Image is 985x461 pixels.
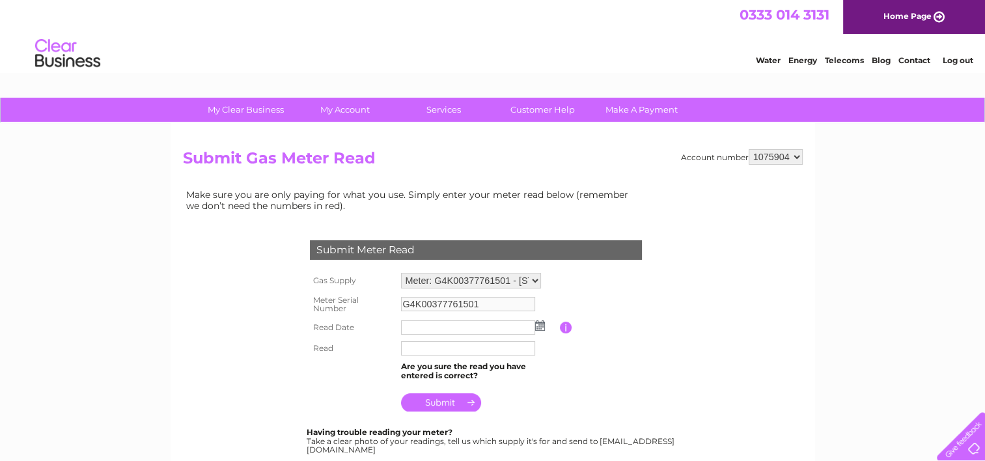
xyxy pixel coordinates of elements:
a: 0333 014 3131 [740,7,829,23]
a: Telecoms [825,55,864,65]
div: Clear Business is a trading name of Verastar Limited (registered in [GEOGRAPHIC_DATA] No. 3667643... [186,7,801,63]
a: Log out [942,55,973,65]
a: My Clear Business [192,98,299,122]
a: Services [390,98,497,122]
th: Gas Supply [307,270,398,292]
img: logo.png [35,34,101,74]
h2: Submit Gas Meter Read [183,149,803,174]
img: ... [535,320,545,331]
div: Account number [681,149,803,165]
a: Customer Help [489,98,596,122]
a: Make A Payment [588,98,695,122]
a: Contact [898,55,930,65]
a: Blog [872,55,891,65]
td: Are you sure the read you have entered is correct? [398,359,560,384]
td: Make sure you are only paying for what you use. Simply enter your meter read below (remember we d... [183,186,639,214]
div: Take a clear photo of your readings, tell us which supply it's for and send to [EMAIL_ADDRESS][DO... [307,428,676,454]
div: Submit Meter Read [310,240,642,260]
input: Submit [401,393,481,412]
a: Energy [788,55,817,65]
th: Read Date [307,317,398,338]
th: Meter Serial Number [307,292,398,318]
input: Information [560,322,572,333]
a: Water [756,55,781,65]
b: Having trouble reading your meter? [307,427,452,437]
th: Read [307,338,398,359]
a: My Account [291,98,398,122]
